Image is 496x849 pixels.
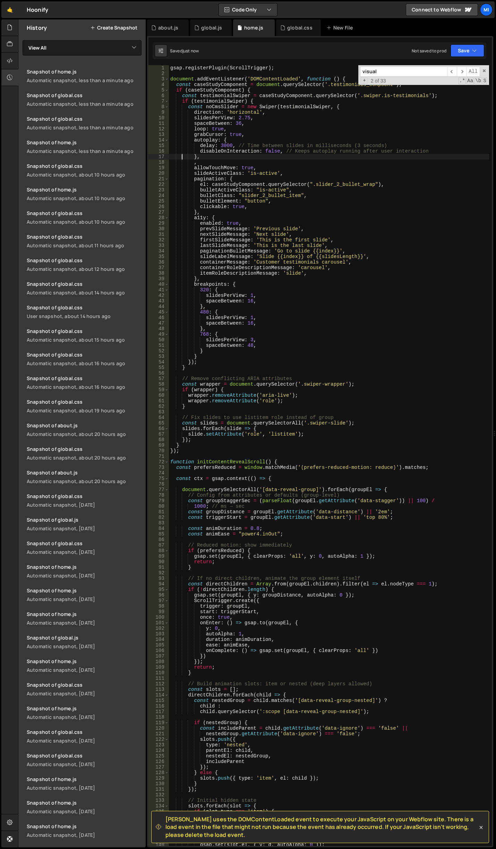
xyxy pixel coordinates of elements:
a: Snapshot of global.css Automatic snapshot, about 10 hours ago [23,206,146,229]
div: Mi [480,3,493,16]
div: 53 [148,354,169,359]
div: User snapshot, about 14 hours ago [27,313,142,319]
div: 110 [148,670,169,676]
span: Search In Selection [482,77,487,84]
div: 94 [148,581,169,587]
div: 64 [148,415,169,420]
div: 99 [148,609,169,615]
a: Snapshot of global.cssAutomatic snapshot, less than a minute ago [23,111,146,135]
div: 19 [148,165,169,171]
div: 105 [148,642,169,648]
div: Automatic snapshot, about 11 hours ago [27,242,142,249]
div: 115 [148,698,169,703]
div: 90 [148,559,169,565]
a: Snapshot of global.css Automatic snapshot, [DATE] [23,724,146,748]
div: Snapshot of global.css [27,233,142,240]
div: Snapshot of global.css [27,115,142,122]
div: 2 [148,71,169,76]
div: 35 [148,254,169,259]
div: 135 [148,809,169,814]
div: Snapshot of global.js [27,634,142,641]
div: Automatic snapshot, about 10 hours ago [27,218,142,225]
div: 67 [148,431,169,437]
div: Snapshot of global.css [27,375,142,381]
div: 20 [148,171,169,176]
a: Snapshot of home.js Automatic snapshot, [DATE] [23,607,146,630]
a: Snapshot of global.css Automatic snapshot, about 16 hours ago [23,347,146,371]
div: global.css [287,24,313,31]
a: Snapshot of home.js Automatic snapshot, [DATE] [23,654,146,677]
div: Automatic snapshot, [DATE] [27,761,142,767]
div: 86 [148,537,169,542]
div: Snapshot of about.js [27,422,142,429]
div: 59 [148,387,169,393]
a: Snapshot of global.css Automatic snapshot, about 11 hours ago [23,229,146,253]
div: 60 [148,393,169,398]
div: Not saved to prod [412,48,446,54]
div: 55 [148,365,169,370]
a: Snapshot of home.jsAutomatic snapshot, less than a minute ago [23,135,146,158]
div: 9 [148,110,169,115]
a: Snapshot of home.js Automatic snapshot, [DATE] [23,772,146,795]
div: Snapshot of global.css [27,398,142,405]
div: 75 [148,476,169,481]
div: Snapshot of home.js [27,799,142,806]
span: Toggle Replace mode [361,77,368,84]
div: 58 [148,381,169,387]
div: 126 [148,759,169,764]
div: Snapshot of home.js [27,611,142,617]
div: Automatic snapshot, [DATE] [27,690,142,697]
a: Snapshot of global.css Automatic snapshot, about 14 hours ago [23,276,146,300]
a: Snapshot of about.js Automatic snapshot, about 20 hours ago [23,418,146,441]
a: Snapshot of global.cssAutomatic snapshot, less than a minute ago [23,88,146,111]
div: Snapshot of about.js [27,469,142,476]
div: Automatic snapshot, less than a minute ago [27,124,142,131]
div: Automatic snapshot, [DATE] [27,619,142,626]
div: Snapshot of global.css [27,752,142,759]
div: Automatic snapshot, [DATE] [27,714,142,720]
a: Snapshot of global.css User snapshot, about 14 hours ago [23,300,146,324]
div: Automatic snapshot, about 14 hours ago [27,289,142,296]
div: 114 [148,692,169,698]
a: Connect to Webflow [406,3,478,16]
div: 108 [148,659,169,664]
div: 103 [148,631,169,637]
div: Snapshot of home.js [27,564,142,570]
div: 121 [148,731,169,737]
span: ​ [457,67,467,77]
div: 101 [148,620,169,626]
div: 37 [148,265,169,271]
div: 7 [148,98,169,104]
div: 26 [148,204,169,209]
div: 31 [148,232,169,237]
div: 38 [148,271,169,276]
div: 49 [148,332,169,337]
div: New File [326,24,356,31]
div: Automatic snapshot, less than a minute ago [27,101,142,107]
div: 124 [148,748,169,753]
div: 104 [148,637,169,642]
button: Save [451,44,484,57]
div: 29 [148,221,169,226]
div: Automatic snapshot, about 20 hours ago [27,431,142,437]
span: CaseSensitive Search [467,77,474,84]
div: Automatic snapshot, about 16 hours ago [27,360,142,367]
span: 2 of 33 [368,78,389,84]
div: Automatic snapshot, [DATE] [27,737,142,744]
a: Snapshot of global.css Automatic snapshot, [DATE] [23,536,146,559]
div: 80 [148,504,169,509]
div: 134 [148,803,169,809]
div: 123 [148,742,169,748]
a: Snapshot of global.css Automatic snapshot, about 12 hours ago [23,253,146,276]
div: 32 [148,237,169,243]
div: 69 [148,443,169,448]
div: 96 [148,592,169,598]
div: 88 [148,548,169,554]
div: home.js [244,24,263,31]
div: 116 [148,703,169,709]
div: Snapshot of global.css [27,681,142,688]
div: 27 [148,209,169,215]
div: 76 [148,481,169,487]
div: 100 [148,615,169,620]
div: 13 [148,132,169,137]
